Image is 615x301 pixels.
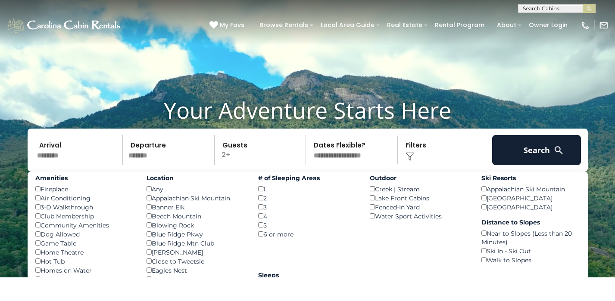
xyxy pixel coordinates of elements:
div: 2 [258,193,357,203]
div: Lake Front Cabins [370,193,468,203]
label: Location [147,174,245,182]
div: Appalachian Ski Mountain [481,184,580,193]
label: Distance to Slopes [481,218,580,227]
div: [PERSON_NAME] [147,248,245,257]
div: Community Amenities [35,221,134,230]
div: Grandfather Mountain [147,275,245,284]
a: Local Area Guide [316,18,379,32]
div: 3-D Walkthrough [35,203,134,212]
button: Search [492,135,581,165]
div: Any [147,184,245,193]
img: filter--v1.png [406,152,414,161]
div: Beech Mountain [147,212,245,221]
div: Game Table [35,239,134,248]
label: Amenities [35,174,134,182]
h1: Your Adventure Starts Here [6,97,609,123]
div: Appalachian Ski Mountain [147,193,245,203]
div: King Bed [35,275,134,284]
div: Eagles Nest [147,266,245,275]
label: Outdoor [370,174,468,182]
p: 2+ [217,135,306,165]
img: mail-regular-white.png [599,21,609,30]
div: Blowing Rock [147,221,245,230]
div: Homes on Water [35,266,134,275]
img: search-regular-white.png [553,145,564,156]
a: About [493,18,521,32]
div: Banner Elk [147,203,245,212]
div: Close to Tweetsie [147,257,245,266]
div: Blue Ridge Mtn Club [147,239,245,248]
div: Hot Tub [35,257,134,266]
label: Sleeps [258,271,357,279]
a: Browse Rentals [255,18,312,32]
div: Near to Slopes (Less than 20 Minutes) [481,229,580,246]
img: White-1-1-2.png [6,17,123,34]
div: 4 [258,212,357,221]
a: Owner Login [524,18,572,32]
div: 5 [258,221,357,230]
div: Walk to Slopes [481,255,580,264]
div: [GEOGRAPHIC_DATA] [481,193,580,203]
div: Ski In - Ski Out [481,246,580,255]
div: Creek | Stream [370,184,468,193]
div: Air Conditioning [35,193,134,203]
div: Blue Ridge Pkwy [147,230,245,239]
div: Dog Allowed [35,230,134,239]
label: Ski Resorts [481,174,580,182]
a: Real Estate [383,18,427,32]
div: [GEOGRAPHIC_DATA] [481,203,580,212]
div: Fenced-In Yard [370,203,468,212]
div: Fireplace [35,184,134,193]
div: Club Membership [35,212,134,221]
img: phone-regular-white.png [581,21,590,30]
span: My Favs [220,21,244,30]
div: Home Theatre [35,248,134,257]
label: # of Sleeping Areas [258,174,357,182]
div: 1 [258,184,357,193]
div: Water Sport Activities [370,212,468,221]
a: Rental Program [431,18,489,32]
div: 3 [258,203,357,212]
a: My Favs [209,21,247,30]
div: 6 or more [258,230,357,239]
